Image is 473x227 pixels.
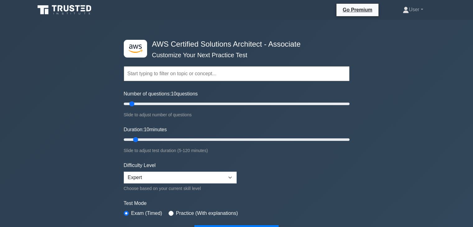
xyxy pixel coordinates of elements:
a: Go Premium [339,6,376,14]
label: Practice (With explanations) [176,210,238,217]
label: Test Mode [124,200,350,207]
input: Start typing to filter on topic or concept... [124,66,350,81]
a: User [388,3,438,16]
div: Choose based on your current skill level [124,185,237,192]
h4: AWS Certified Solutions Architect - Associate [150,40,319,49]
label: Exam (Timed) [131,210,162,217]
label: Duration: minutes [124,126,167,133]
div: Slide to adjust test duration (5-120 minutes) [124,147,350,154]
label: Number of questions: questions [124,90,198,98]
span: 10 [171,91,177,96]
div: Slide to adjust number of questions [124,111,350,118]
label: Difficulty Level [124,162,156,169]
span: 10 [144,127,149,132]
